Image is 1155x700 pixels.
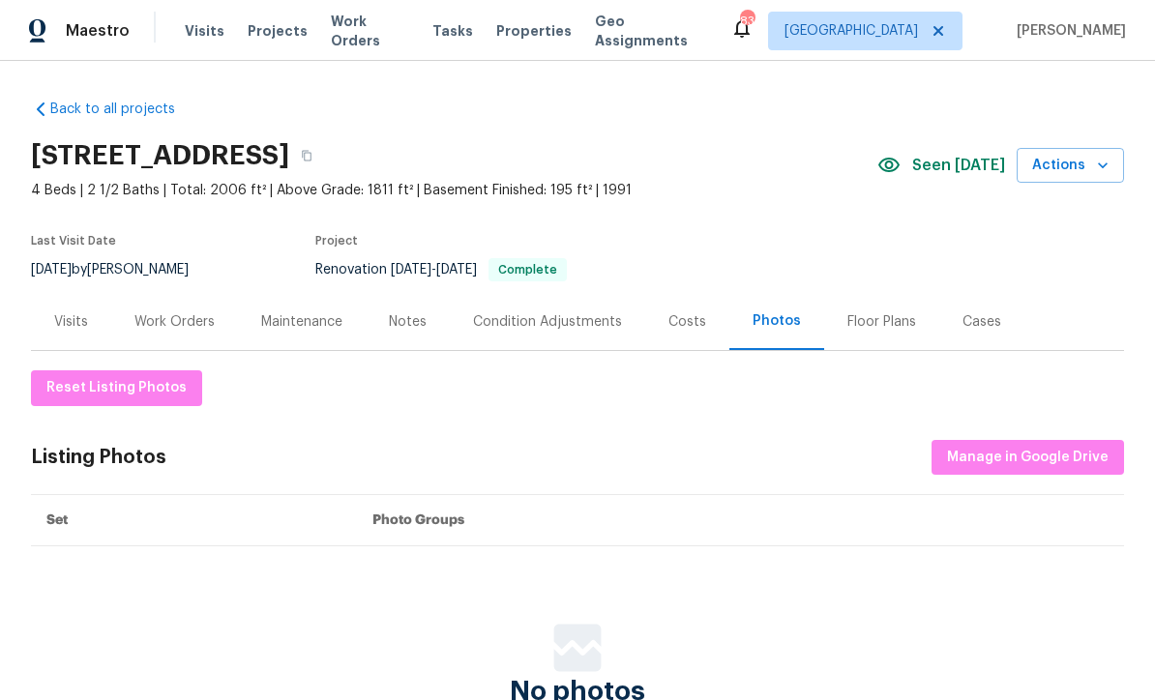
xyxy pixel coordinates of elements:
span: Maestro [66,21,130,41]
span: Tasks [432,24,473,38]
h2: [STREET_ADDRESS] [31,146,289,165]
span: Properties [496,21,572,41]
div: Floor Plans [847,312,916,332]
span: 4 Beds | 2 1/2 Baths | Total: 2006 ft² | Above Grade: 1811 ft² | Basement Finished: 195 ft² | 1991 [31,181,877,200]
button: Reset Listing Photos [31,370,202,406]
span: [PERSON_NAME] [1009,21,1126,41]
button: Copy Address [289,138,324,173]
button: Actions [1017,148,1124,184]
div: Notes [389,312,427,332]
span: Geo Assignments [595,12,707,50]
th: Set [31,495,357,546]
th: Photo Groups [357,495,1124,546]
div: by [PERSON_NAME] [31,258,212,281]
span: Renovation [315,263,567,277]
span: Projects [248,21,308,41]
div: 83 [740,12,754,31]
span: Project [315,235,358,247]
span: [DATE] [436,263,477,277]
div: Costs [668,312,706,332]
span: Actions [1032,154,1109,178]
div: Cases [962,312,1001,332]
span: [DATE] [31,263,72,277]
div: Visits [54,312,88,332]
button: Manage in Google Drive [932,440,1124,476]
span: [DATE] [391,263,431,277]
div: Photos [753,311,801,331]
div: Maintenance [261,312,342,332]
span: Seen [DATE] [912,156,1005,175]
span: Work Orders [331,12,409,50]
span: [GEOGRAPHIC_DATA] [785,21,918,41]
span: - [391,263,477,277]
a: Back to all projects [31,100,217,119]
div: Work Orders [134,312,215,332]
span: Manage in Google Drive [947,446,1109,470]
div: Condition Adjustments [473,312,622,332]
span: Reset Listing Photos [46,376,187,400]
span: Complete [490,264,565,276]
span: Last Visit Date [31,235,116,247]
span: Visits [185,21,224,41]
div: Listing Photos [31,448,166,467]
